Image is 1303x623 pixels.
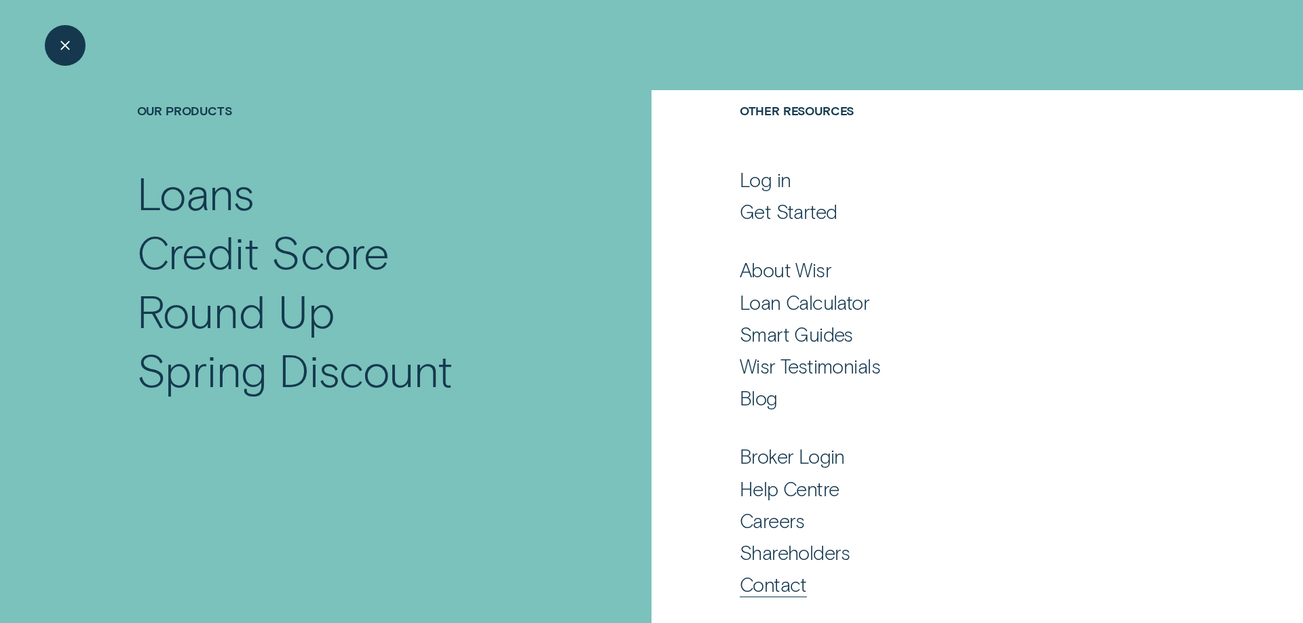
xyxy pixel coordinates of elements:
div: Smart Guides [740,322,853,346]
div: Careers [740,508,805,533]
div: Help Centre [740,477,839,501]
a: Wisr Testimonials [740,354,1165,378]
div: Round Up [137,281,335,340]
div: Spring Discount [137,340,453,399]
h4: Other Resources [740,103,1165,164]
div: About Wisr [740,258,831,282]
a: Contact [740,572,1165,597]
div: Broker Login [740,444,845,468]
a: Blog [740,386,1165,410]
a: Shareholders [740,540,1165,565]
a: Round Up [137,281,557,340]
a: Credit Score [137,222,557,281]
a: Spring Discount [137,340,557,399]
h4: Our Products [137,103,557,164]
div: Shareholders [740,540,850,565]
button: Close Menu [45,25,86,66]
a: Get Started [740,199,1165,224]
a: Careers [740,508,1165,533]
div: Wisr Testimonials [740,354,880,378]
a: Broker Login [740,444,1165,468]
a: Help Centre [740,477,1165,501]
a: About Wisr [740,258,1165,282]
div: Credit Score [137,222,390,281]
div: Loan Calculator [740,290,869,315]
a: Loans [137,163,557,222]
div: Log in [740,167,791,192]
a: Loan Calculator [740,290,1165,315]
a: Smart Guides [740,322,1165,346]
a: Log in [740,167,1165,192]
div: Contact [740,572,807,597]
div: Loans [137,163,254,222]
div: Get Started [740,199,837,224]
div: Blog [740,386,778,410]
